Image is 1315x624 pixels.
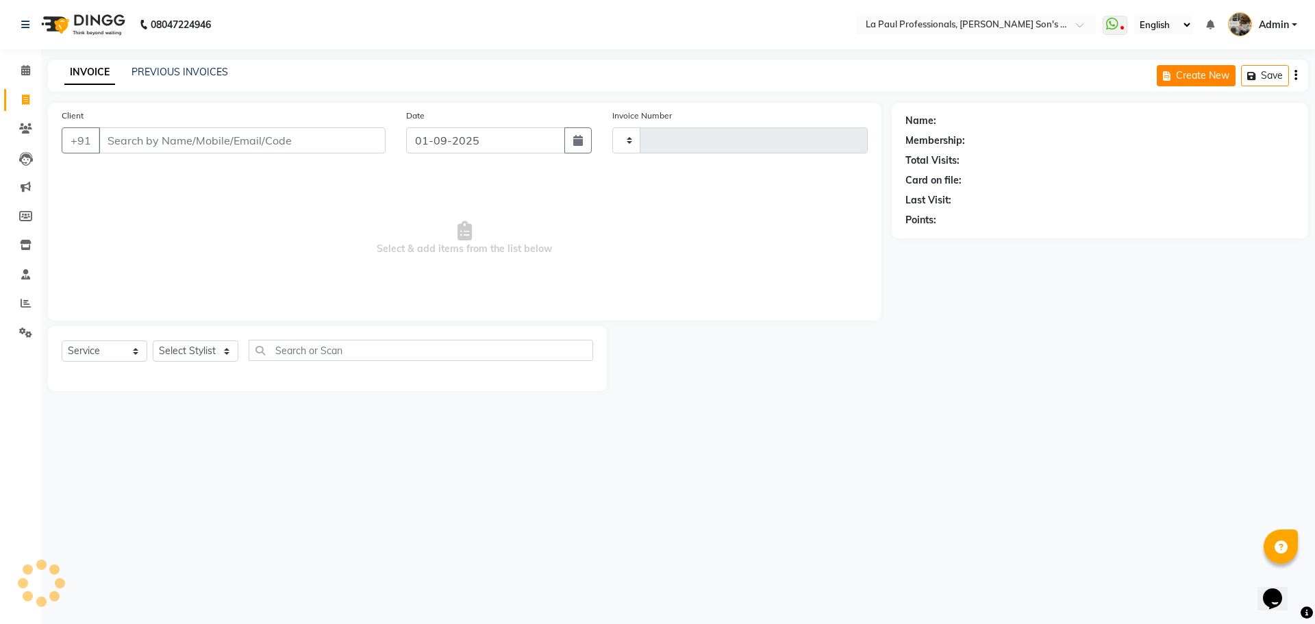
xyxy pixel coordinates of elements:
[905,193,951,208] div: Last Visit:
[406,110,425,122] label: Date
[1228,12,1252,36] img: Admin
[62,127,100,153] button: +91
[905,134,965,148] div: Membership:
[64,60,115,85] a: INVOICE
[1241,65,1289,86] button: Save
[1257,569,1301,610] iframe: chat widget
[151,5,211,44] b: 08047224946
[35,5,129,44] img: logo
[62,110,84,122] label: Client
[905,213,936,227] div: Points:
[1157,65,1236,86] button: Create New
[249,340,593,361] input: Search or Scan
[99,127,386,153] input: Search by Name/Mobile/Email/Code
[905,173,962,188] div: Card on file:
[131,66,228,78] a: PREVIOUS INVOICES
[1259,18,1289,32] span: Admin
[905,153,960,168] div: Total Visits:
[905,114,936,128] div: Name:
[62,170,868,307] span: Select & add items from the list below
[612,110,672,122] label: Invoice Number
